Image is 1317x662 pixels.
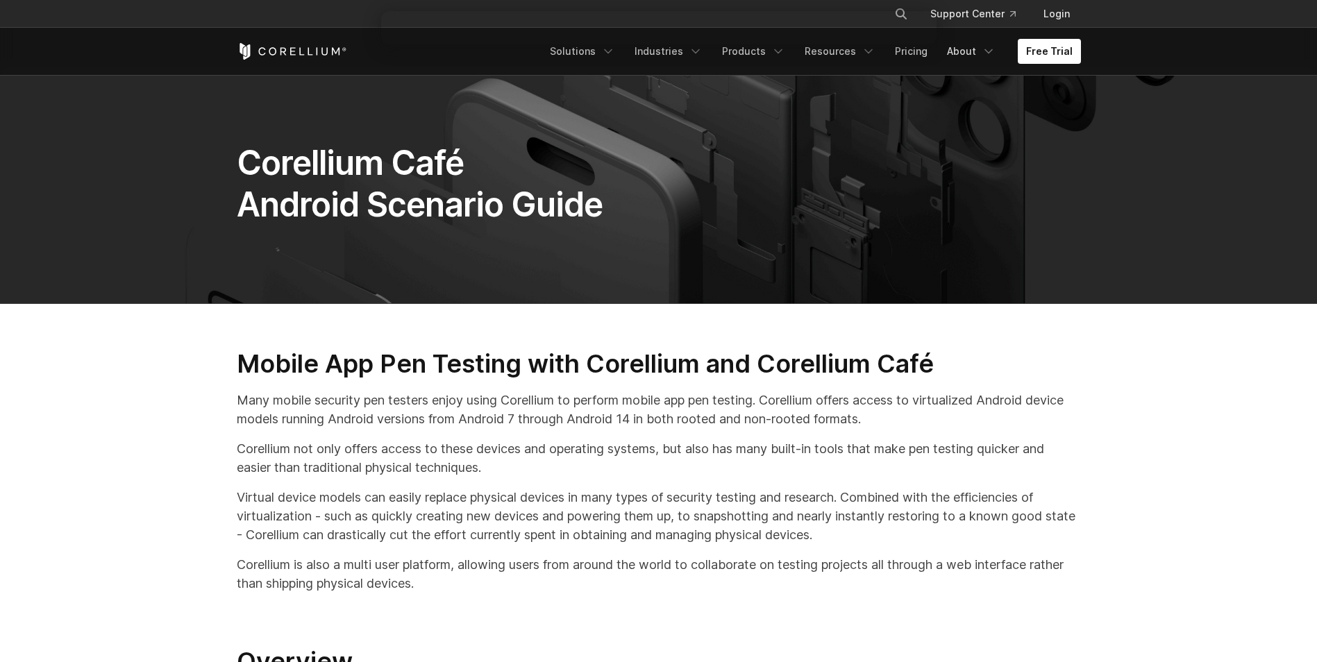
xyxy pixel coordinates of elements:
p: Virtual device models can easily replace physical devices in many types of security testing and r... [237,488,1081,544]
a: Resources [796,39,884,64]
span: Corellium Café Android Scenario Guide [237,142,603,225]
div: Navigation Menu [878,1,1081,26]
button: Search [889,1,914,26]
p: Many mobile security pen testers enjoy using Corellium to perform mobile app pen testing. Corelli... [237,391,1081,428]
a: Corellium Home [237,43,347,60]
p: Corellium not only offers access to these devices and operating systems, but also has many built-... [237,439,1081,477]
div: Navigation Menu [542,39,1081,64]
a: Free Trial [1018,39,1081,64]
a: Pricing [887,39,936,64]
a: About [939,39,1004,64]
p: Corellium is also a multi user platform, allowing users from around the world to collaborate on t... [237,555,1081,593]
iframe: Intercom live chat banner [381,11,937,44]
a: Support Center [919,1,1027,26]
h2: Mobile App Pen Testing with Corellium and Corellium Café [237,348,1081,380]
a: Industries [626,39,711,64]
a: Solutions [542,39,623,64]
a: Login [1032,1,1081,26]
a: Products [714,39,794,64]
